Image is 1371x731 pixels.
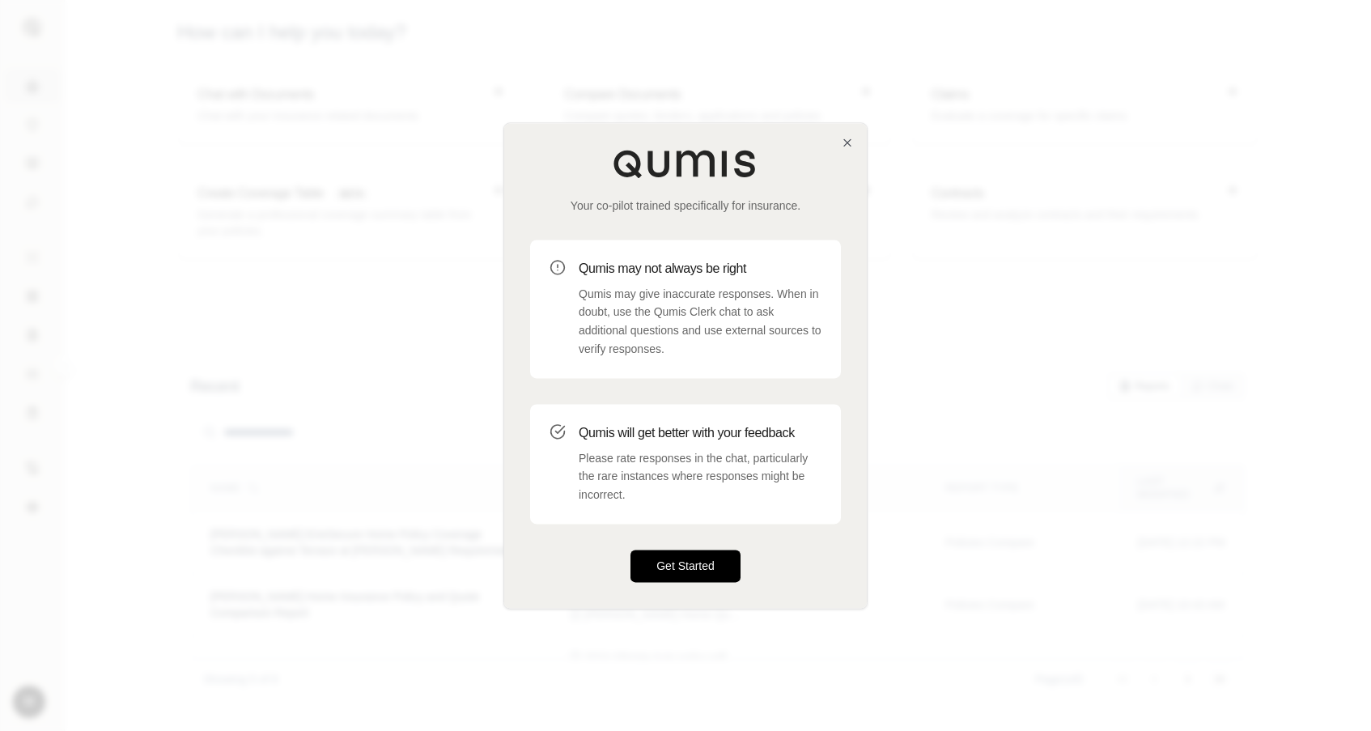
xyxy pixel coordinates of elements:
[579,259,821,278] h3: Qumis may not always be right
[579,285,821,359] p: Qumis may give inaccurate responses. When in doubt, use the Qumis Clerk chat to ask additional qu...
[630,550,741,582] button: Get Started
[530,198,841,214] p: Your co-pilot trained specifically for insurance.
[579,423,821,443] h3: Qumis will get better with your feedback
[579,449,821,504] p: Please rate responses in the chat, particularly the rare instances where responses might be incor...
[613,149,758,178] img: Qumis Logo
